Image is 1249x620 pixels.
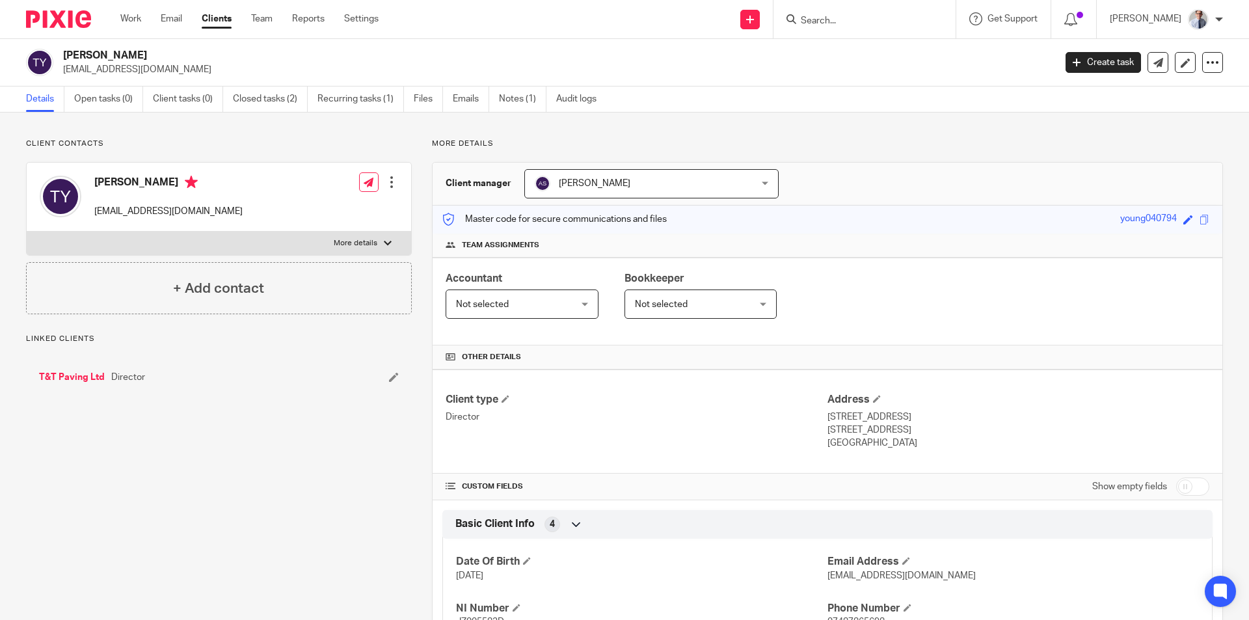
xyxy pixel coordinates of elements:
a: T&T Paving Ltd [39,371,105,384]
img: svg%3E [40,176,81,217]
p: [GEOGRAPHIC_DATA] [827,437,1209,450]
p: [STREET_ADDRESS] [827,424,1209,437]
span: [DATE] [456,571,483,580]
a: Work [120,12,141,25]
a: Recurring tasks (1) [317,87,404,112]
a: Open tasks (0) [74,87,143,112]
p: [PERSON_NAME] [1110,12,1181,25]
div: young040794 [1120,212,1177,227]
a: Notes (1) [499,87,546,112]
span: [PERSON_NAME] [559,179,630,188]
p: Client contacts [26,139,412,149]
p: Director [446,411,827,424]
a: Files [414,87,443,112]
span: Team assignments [462,240,539,250]
span: [EMAIL_ADDRESS][DOMAIN_NAME] [827,571,976,580]
p: [EMAIL_ADDRESS][DOMAIN_NAME] [94,205,243,218]
span: Accountant [446,273,502,284]
span: Bookkeeper [624,273,684,284]
span: 4 [550,518,555,531]
h4: NI Number [456,602,827,615]
h3: Client manager [446,177,511,190]
p: [STREET_ADDRESS] [827,411,1209,424]
p: Linked clients [26,334,412,344]
img: IMG_9924.jpg [1188,9,1209,30]
h4: Address [827,393,1209,407]
span: Other details [462,352,521,362]
a: Email [161,12,182,25]
input: Search [799,16,917,27]
a: Closed tasks (2) [233,87,308,112]
img: Pixie [26,10,91,28]
a: Create task [1066,52,1141,73]
p: Master code for secure communications and files [442,213,667,226]
h4: Email Address [827,555,1199,569]
p: More details [334,238,377,249]
a: Clients [202,12,232,25]
a: Client tasks (0) [153,87,223,112]
label: Show empty fields [1092,480,1167,493]
img: svg%3E [535,176,550,191]
p: [EMAIL_ADDRESS][DOMAIN_NAME] [63,63,1046,76]
h4: + Add contact [173,278,264,299]
i: Primary [185,176,198,189]
h4: Date Of Birth [456,555,827,569]
span: Get Support [987,14,1038,23]
a: Details [26,87,64,112]
h4: Phone Number [827,602,1199,615]
a: Team [251,12,273,25]
h2: [PERSON_NAME] [63,49,850,62]
h4: Client type [446,393,827,407]
span: Basic Client Info [455,517,535,531]
h4: CUSTOM FIELDS [446,481,827,492]
a: Settings [344,12,379,25]
img: svg%3E [26,49,53,76]
a: Reports [292,12,325,25]
span: Not selected [635,300,688,309]
a: Audit logs [556,87,606,112]
h4: [PERSON_NAME] [94,176,243,192]
span: Not selected [456,300,509,309]
span: Director [111,371,145,384]
a: Emails [453,87,489,112]
p: More details [432,139,1223,149]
